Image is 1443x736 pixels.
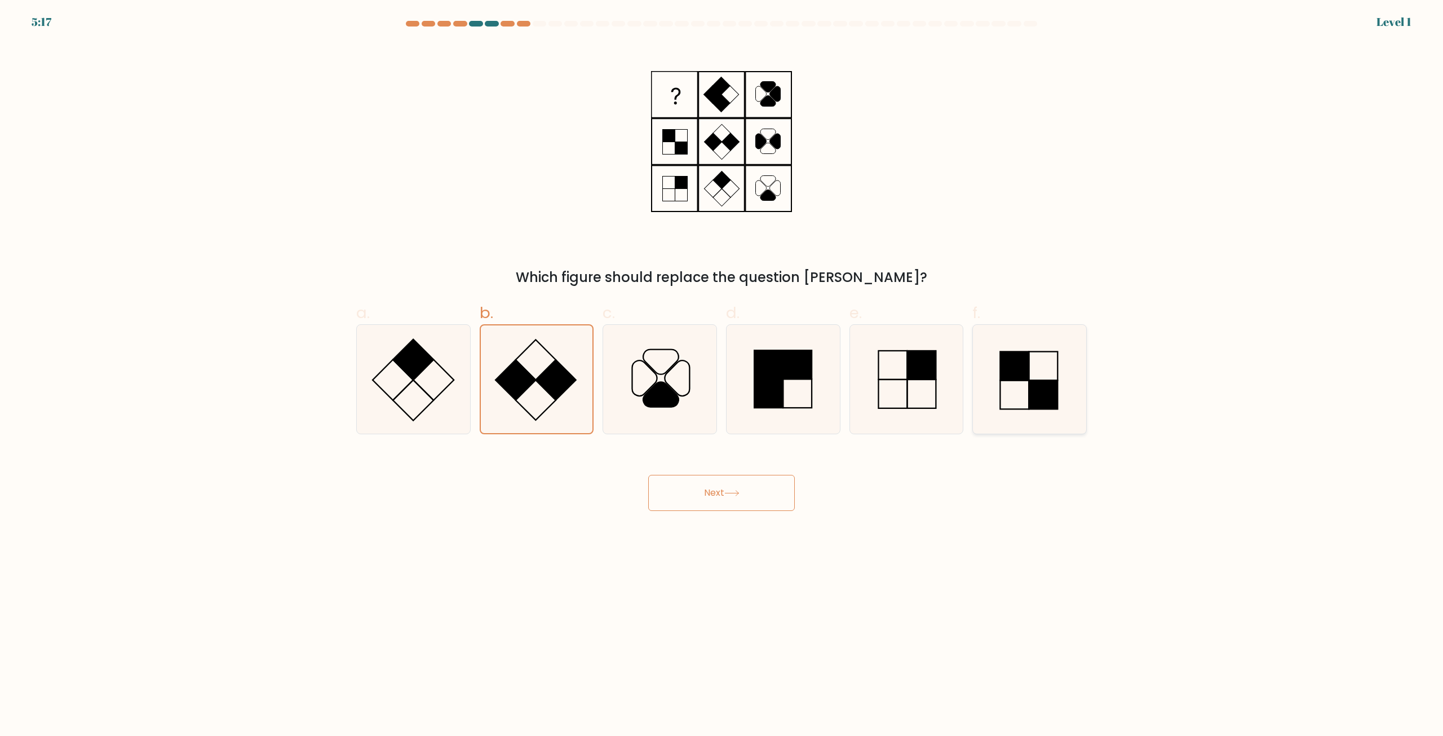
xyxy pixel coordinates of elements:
[32,14,51,30] div: 5:17
[648,475,795,511] button: Next
[1376,14,1411,30] div: Level 1
[849,302,862,324] span: e.
[972,302,980,324] span: f.
[603,302,615,324] span: c.
[363,267,1080,288] div: Which figure should replace the question [PERSON_NAME]?
[356,302,370,324] span: a.
[726,302,740,324] span: d.
[480,302,493,324] span: b.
